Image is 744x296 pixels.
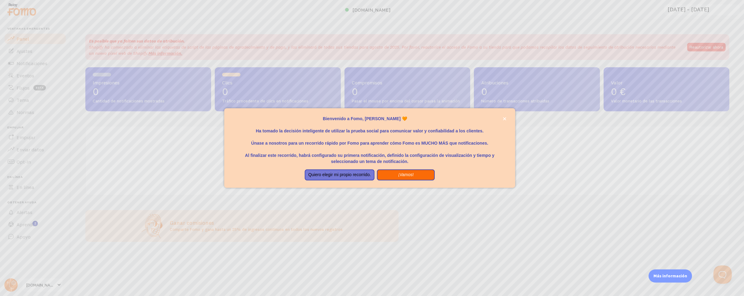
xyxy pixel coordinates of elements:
[251,141,488,146] font: Únase a nosotros para un recorrido rápido por Fomo para aprender cómo Fomo es MUCHO MÁS que notif...
[224,108,515,188] div: Bienvenido a Fomo, Tomas Naranjo. 🧡Has tomado la decisión inteligente de usar la Prueba Social pa...
[653,273,687,278] font: Más información
[398,172,414,177] font: ¡Vamos!
[501,116,508,122] button: cerca,
[305,169,375,180] button: Quiero elegir mi propio recorrido.
[649,269,692,283] div: Más información
[377,169,435,180] button: ¡Vamos!
[245,153,494,164] font: Al finalizar este recorrido, habrá configurado su primera notificación, definido la configuración...
[256,128,484,133] font: Ha tomado la decisión inteligente de utilizar la prueba social para comunicar valor y confiabilid...
[308,172,371,177] font: Quiero elegir mi propio recorrido.
[323,116,407,121] font: Bienvenido a Fomo, [PERSON_NAME] 🧡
